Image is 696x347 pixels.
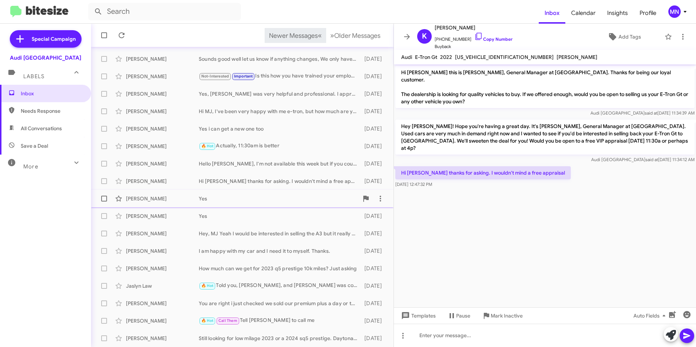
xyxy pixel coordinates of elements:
div: Is this how you have trained your employees to treat customers? [199,72,361,80]
span: Pause [456,309,470,322]
span: [PERSON_NAME] [557,54,597,60]
span: Audi [GEOGRAPHIC_DATA] [DATE] 11:34:12 AM [591,157,695,162]
div: [PERSON_NAME] [126,300,199,307]
span: Save a Deal [21,142,48,149]
span: said at [645,157,658,162]
div: [PERSON_NAME] [126,143,199,150]
div: [DATE] [361,317,388,324]
p: Hi [PERSON_NAME] this is [PERSON_NAME], General Manager at [GEOGRAPHIC_DATA]. Thanks for being ou... [395,66,695,108]
div: How much can we get for 2023 q5 prestige 10k miles? Just asking [199,265,361,272]
span: Newer Messages [269,32,318,40]
input: Search [88,3,241,20]
nav: Page navigation example [265,28,385,43]
div: Sounds good well let us know if anything changes, We only have a few weeks left to take advantage... [199,55,361,63]
span: Not-Interested [201,74,229,79]
button: MN [662,5,688,18]
div: [DATE] [361,90,388,97]
span: Auto Fields [633,309,668,322]
span: Buyback [435,43,513,50]
span: Audi [GEOGRAPHIC_DATA] [DATE] 11:34:39 AM [590,110,695,116]
span: [US_VEHICLE_IDENTIFICATION_NUMBER] [455,54,554,60]
a: Copy Number [474,36,513,42]
a: Inbox [539,3,565,24]
a: Calendar [565,3,601,24]
p: Hey [PERSON_NAME]! Hope you're having a great day. It's [PERSON_NAME], General Manager at [GEOGRA... [395,120,695,155]
div: MN [668,5,681,18]
span: Templates [400,309,436,322]
div: [PERSON_NAME] [126,195,199,202]
div: [DATE] [361,300,388,307]
span: Call Them [218,318,237,323]
div: Hi MJ, I've been very happy with me e-tron, but how much are you offering? [199,108,361,115]
span: « [318,31,322,40]
div: [PERSON_NAME] [126,178,199,185]
span: Add Tags [618,30,641,43]
div: [DATE] [361,282,388,290]
div: You are right i just checked we sold our premium plus a day or two ago. We only have 2 left both ... [199,300,361,307]
div: Hi [PERSON_NAME] thanks for asking. I wouldn't mind a free appraisal [199,178,361,185]
button: Previous [265,28,326,43]
div: [PERSON_NAME] [126,265,199,272]
div: Told you, [PERSON_NAME], and [PERSON_NAME] was coming in [DATE] at 9 and there was no record of a... [199,282,361,290]
span: Older Messages [334,32,380,40]
div: [PERSON_NAME] [126,317,199,324]
div: Yes [199,195,359,202]
div: [PERSON_NAME] [126,55,199,63]
span: Labels [23,73,44,80]
div: Audi [GEOGRAPHIC_DATA] [10,54,81,61]
div: [PERSON_NAME] [126,125,199,132]
span: Special Campaign [32,35,76,43]
div: [DATE] [361,247,388,255]
div: [PERSON_NAME] [126,160,199,167]
span: [DATE] 12:47:32 PM [395,182,432,187]
span: E-Tron Gt [415,54,437,60]
a: Profile [634,3,662,24]
div: [DATE] [361,230,388,237]
button: Pause [442,309,476,322]
div: [PERSON_NAME] [126,73,199,80]
span: [PERSON_NAME] [435,23,513,32]
div: [DATE] [361,335,388,342]
span: 🔥 Hot [201,283,214,288]
div: Hey, MJ Yeah I would be interested in selling the A3 but it really depends on the price you are o... [199,230,361,237]
span: K [422,31,427,42]
span: Important [234,74,253,79]
span: Mark Inactive [491,309,523,322]
div: [DATE] [361,55,388,63]
div: Tell [PERSON_NAME] to call me [199,316,361,325]
div: [DATE] [361,178,388,185]
div: [PERSON_NAME] [126,90,199,97]
a: Special Campaign [10,30,82,48]
div: Actually, 11:30am is better [199,142,361,150]
span: More [23,163,38,170]
span: Inbox [21,90,83,97]
div: [DATE] [361,108,388,115]
button: Next [326,28,385,43]
span: [PHONE_NUMBER] [435,32,513,43]
div: [DATE] [361,143,388,150]
div: [PERSON_NAME] [126,230,199,237]
button: Mark Inactive [476,309,529,322]
div: Hello [PERSON_NAME], I'm not available this week but if you could forward me any associated detai... [199,160,361,167]
div: Jaslyn Law [126,282,199,290]
span: » [330,31,334,40]
button: Add Tags [587,30,661,43]
span: 🔥 Hot [201,144,214,148]
span: All Conversations [21,125,62,132]
span: Needs Response [21,107,83,115]
div: [DATE] [361,265,388,272]
span: Audi [401,54,412,60]
a: Insights [601,3,634,24]
span: 🔥 Hot [201,318,214,323]
span: 2022 [440,54,452,60]
button: Auto Fields [628,309,674,322]
div: [DATE] [361,160,388,167]
div: Yes, [PERSON_NAME] was very helpful and professional. I appreciated the time he spent with me but... [199,90,361,97]
div: [PERSON_NAME] [126,212,199,220]
button: Templates [394,309,442,322]
span: said at [645,110,657,116]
